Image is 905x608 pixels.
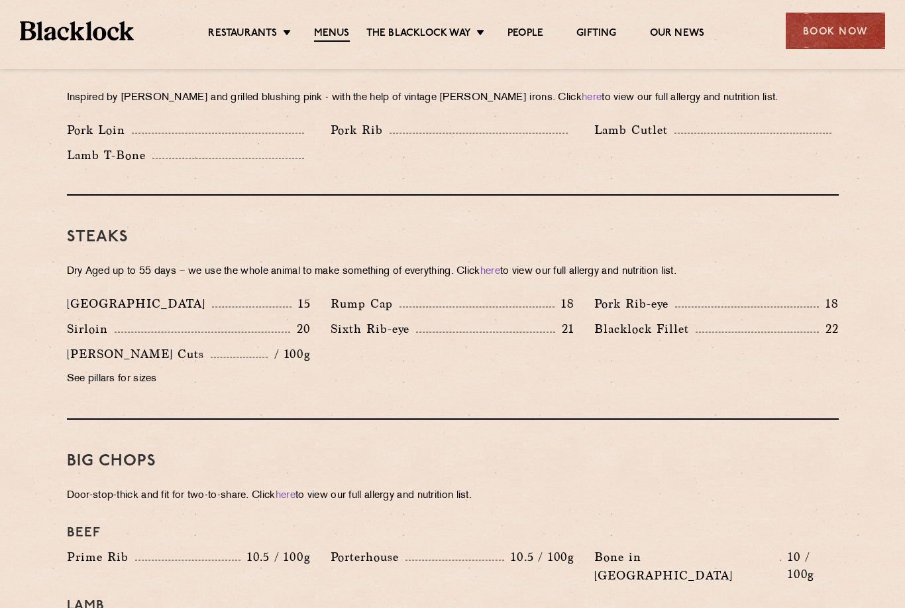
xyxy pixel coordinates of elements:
[331,294,399,313] p: Rump Cap
[594,294,675,313] p: Pork Rib-eye
[582,93,602,103] a: here
[331,548,405,566] p: Porterhouse
[507,27,543,40] a: People
[208,27,277,40] a: Restaurants
[786,13,885,49] div: Book Now
[67,146,152,164] p: Lamb T-Bone
[819,320,839,337] p: 22
[576,27,616,40] a: Gifting
[290,320,311,337] p: 20
[67,263,839,281] p: Dry Aged up to 55 days − we use the whole animal to make something of everything. Click to view o...
[781,548,839,583] p: 10 / 100g
[67,370,311,389] p: See pillars for sizes
[331,320,416,338] p: Sixth Rib-eye
[555,295,574,312] p: 18
[276,491,295,501] a: here
[594,320,696,338] p: Blacklock Fillet
[67,487,839,505] p: Door-stop-thick and fit for two-to-share. Click to view our full allergy and nutrition list.
[366,27,471,40] a: The Blacklock Way
[268,345,311,363] p: / 100g
[650,27,705,40] a: Our News
[314,27,350,42] a: Menus
[67,294,212,313] p: [GEOGRAPHIC_DATA]
[555,320,574,337] p: 21
[67,525,839,541] h4: Beef
[819,295,839,312] p: 18
[594,121,674,139] p: Lamb Cutlet
[67,89,839,107] p: Inspired by [PERSON_NAME] and grilled blushing pink - with the help of vintage [PERSON_NAME] iron...
[67,320,115,338] p: Sirloin
[292,295,311,312] p: 15
[67,229,839,246] h3: Steaks
[67,345,211,363] p: [PERSON_NAME] Cuts
[504,548,574,566] p: 10.5 / 100g
[240,548,311,566] p: 10.5 / 100g
[20,21,134,40] img: BL_Textured_Logo-footer-cropped.svg
[67,548,135,566] p: Prime Rib
[67,121,132,139] p: Pork Loin
[67,453,839,470] h3: Big Chops
[594,548,780,585] p: Bone in [GEOGRAPHIC_DATA]
[331,121,390,139] p: Pork Rib
[480,267,500,276] a: here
